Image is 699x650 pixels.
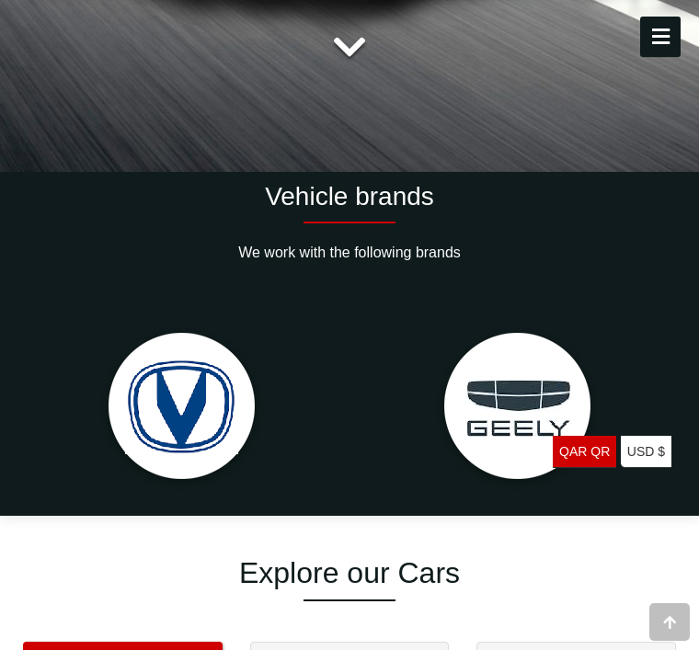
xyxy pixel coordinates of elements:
h2: Vehicle brands [23,181,676,212]
p: We work with the following brands [23,242,676,264]
a: QAR QR [553,436,616,468]
h1: Explore our Cars [23,555,676,590]
img: Changan [90,317,273,500]
img: Geely [426,317,609,500]
a: USD $ [621,436,671,468]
